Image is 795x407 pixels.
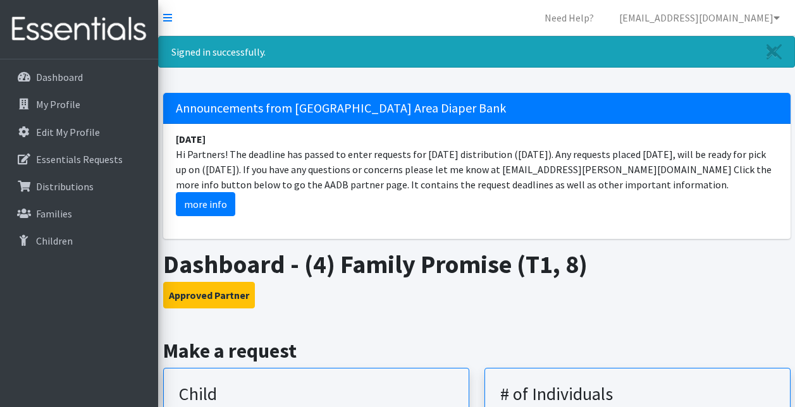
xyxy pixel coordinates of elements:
[36,98,80,111] p: My Profile
[163,282,255,308] button: Approved Partner
[163,339,791,363] h2: Make a request
[534,5,604,30] a: Need Help?
[176,133,206,145] strong: [DATE]
[36,207,72,220] p: Families
[163,249,791,279] h1: Dashboard - (4) Family Promise (T1, 8)
[36,126,100,138] p: Edit My Profile
[500,384,775,405] h3: # of Individuals
[176,192,235,216] a: more info
[5,64,153,90] a: Dashboard
[36,153,123,166] p: Essentials Requests
[5,201,153,226] a: Families
[5,92,153,117] a: My Profile
[609,5,790,30] a: [EMAIL_ADDRESS][DOMAIN_NAME]
[163,124,791,224] li: Hi Partners! The deadline has passed to enter requests for [DATE] distribution ([DATE]). Any requ...
[179,384,453,405] h3: Child
[5,174,153,199] a: Distributions
[158,36,795,68] div: Signed in successfully.
[36,71,83,83] p: Dashboard
[5,8,153,51] img: HumanEssentials
[36,234,73,247] p: Children
[5,228,153,253] a: Children
[163,93,791,124] h5: Announcements from [GEOGRAPHIC_DATA] Area Diaper Bank
[5,119,153,145] a: Edit My Profile
[754,37,794,67] a: Close
[5,147,153,172] a: Essentials Requests
[36,180,94,193] p: Distributions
